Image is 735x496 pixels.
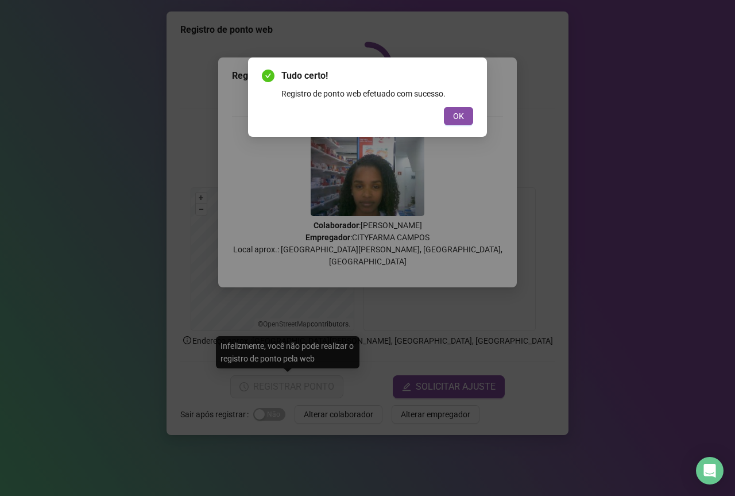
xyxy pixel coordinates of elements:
span: Tudo certo! [281,69,473,83]
div: Open Intercom Messenger [696,457,724,485]
span: check-circle [262,70,274,82]
button: OK [444,107,473,125]
span: OK [453,110,464,122]
div: Registro de ponto web efetuado com sucesso. [281,87,473,100]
